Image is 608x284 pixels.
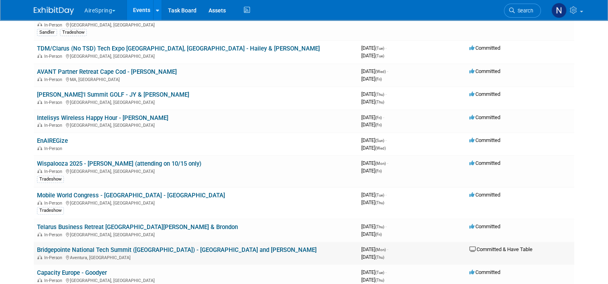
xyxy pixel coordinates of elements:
[375,77,382,81] span: (Fri)
[361,76,382,82] span: [DATE]
[375,161,386,166] span: (Mon)
[469,192,500,198] span: Committed
[551,3,567,18] img: Natalie Pyron
[37,122,355,128] div: [GEOGRAPHIC_DATA], [GEOGRAPHIC_DATA]
[37,168,355,174] div: [GEOGRAPHIC_DATA], [GEOGRAPHIC_DATA]
[44,123,65,128] span: In-Person
[37,176,64,183] div: Tradeshow
[375,138,384,143] span: (Sun)
[469,68,500,74] span: Committed
[385,45,387,51] span: -
[37,29,57,36] div: Sandler
[375,247,386,252] span: (Mon)
[361,99,384,105] span: [DATE]
[385,269,387,275] span: -
[37,6,344,21] a: Sandler Partners Nat'l Summit - JY, Sigmon, [PERSON_NAME], [GEOGRAPHIC_DATA], [GEOGRAPHIC_DATA] (...
[361,91,387,97] span: [DATE]
[361,199,384,205] span: [DATE]
[375,255,384,260] span: (Thu)
[387,160,388,166] span: -
[44,100,65,105] span: In-Person
[504,4,541,18] a: Search
[37,207,64,214] div: Tradeshow
[375,123,382,127] span: (Fri)
[361,168,382,174] span: [DATE]
[37,199,355,206] div: [GEOGRAPHIC_DATA], [GEOGRAPHIC_DATA]
[361,145,386,151] span: [DATE]
[37,232,42,236] img: In-Person Event
[469,160,500,166] span: Committed
[37,54,42,58] img: In-Person Event
[469,91,500,97] span: Committed
[37,68,177,75] a: AVANT Partner Retreat Cape Cod - [PERSON_NAME]
[361,277,384,283] span: [DATE]
[34,7,74,15] img: ExhibitDay
[469,269,500,275] span: Committed
[37,77,42,81] img: In-Person Event
[37,255,42,259] img: In-Person Event
[383,114,384,120] span: -
[375,201,384,205] span: (Thu)
[37,277,355,283] div: [GEOGRAPHIC_DATA], [GEOGRAPHIC_DATA]
[361,254,384,260] span: [DATE]
[385,192,387,198] span: -
[361,68,388,74] span: [DATE]
[469,137,500,143] span: Committed
[37,160,201,167] a: Wispalooza 2025 - [PERSON_NAME] (attending on 10/15 only)
[37,231,355,237] div: [GEOGRAPHIC_DATA], [GEOGRAPHIC_DATA]
[375,193,384,197] span: (Tue)
[375,46,384,51] span: (Tue)
[37,45,320,52] a: TDM/Clarus (No TSD) Tech Expo [GEOGRAPHIC_DATA], [GEOGRAPHIC_DATA] - Hailey & [PERSON_NAME]
[361,122,382,128] span: [DATE]
[375,232,382,237] span: (Fri)
[385,137,387,143] span: -
[37,21,355,28] div: [GEOGRAPHIC_DATA], [GEOGRAPHIC_DATA]
[60,29,87,36] div: Tradeshow
[469,114,500,120] span: Committed
[44,22,65,28] span: In-Person
[361,45,387,51] span: [DATE]
[469,45,500,51] span: Committed
[37,146,42,150] img: In-Person Event
[44,77,65,82] span: In-Person
[515,8,533,14] span: Search
[37,123,42,127] img: In-Person Event
[361,192,387,198] span: [DATE]
[361,231,382,237] span: [DATE]
[375,270,384,275] span: (Tue)
[37,223,238,231] a: Telarus Business Retreat [GEOGRAPHIC_DATA][PERSON_NAME] & Brondon
[44,255,65,260] span: In-Person
[375,69,386,74] span: (Wed)
[361,53,384,59] span: [DATE]
[44,232,65,237] span: In-Person
[37,76,355,82] div: MA, [GEOGRAPHIC_DATA]
[375,146,386,150] span: (Wed)
[37,201,42,205] img: In-Person Event
[375,100,384,104] span: (Thu)
[375,225,384,229] span: (Thu)
[37,192,225,199] a: Mobile World Congress - [GEOGRAPHIC_DATA] - [GEOGRAPHIC_DATA]
[361,269,387,275] span: [DATE]
[361,114,384,120] span: [DATE]
[37,278,42,282] img: In-Person Event
[385,223,387,229] span: -
[361,246,388,252] span: [DATE]
[37,22,42,26] img: In-Person Event
[37,99,355,105] div: [GEOGRAPHIC_DATA], [GEOGRAPHIC_DATA]
[37,269,107,276] a: Capacity Europe - Goodyer
[44,54,65,59] span: In-Person
[44,169,65,174] span: In-Person
[44,201,65,206] span: In-Person
[37,100,42,104] img: In-Person Event
[375,92,384,97] span: (Thu)
[361,137,387,143] span: [DATE]
[375,169,382,173] span: (Fri)
[37,254,355,260] div: Aventura, [GEOGRAPHIC_DATA]
[44,146,65,151] span: In-Person
[37,169,42,173] img: In-Person Event
[37,53,355,59] div: [GEOGRAPHIC_DATA], [GEOGRAPHIC_DATA]
[44,278,65,283] span: In-Person
[385,91,387,97] span: -
[37,137,68,144] a: EnAIREGize
[37,91,189,98] a: [PERSON_NAME]'l Summit GOLF - JY & [PERSON_NAME]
